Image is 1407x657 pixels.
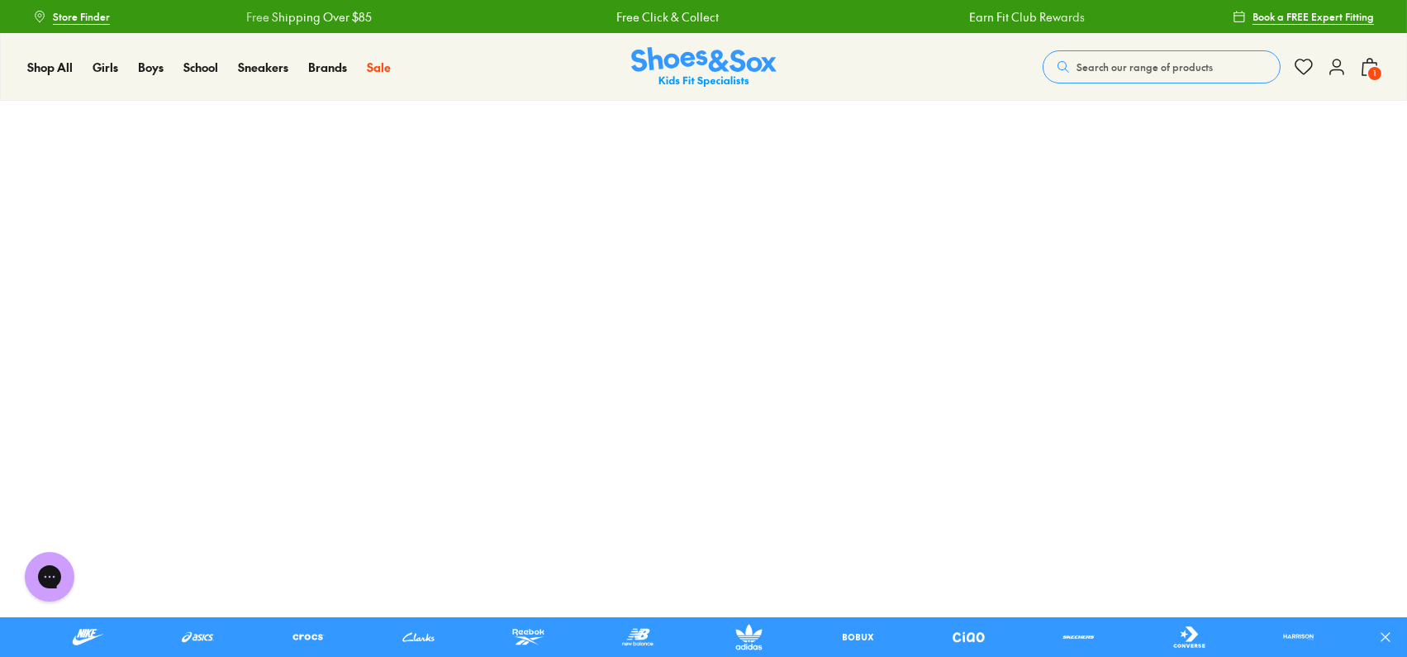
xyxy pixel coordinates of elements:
[53,9,110,24] span: Store Finder
[238,59,288,76] a: Sneakers
[1233,2,1374,31] a: Book a FREE Expert Fitting
[93,59,118,76] a: Girls
[631,47,777,88] img: SNS_Logo_Responsive.svg
[1360,49,1380,85] button: 1
[27,59,73,76] a: Shop All
[27,59,73,75] span: Shop All
[93,59,118,75] span: Girls
[33,2,110,31] a: Store Finder
[1077,60,1213,74] span: Search our range of products
[616,8,718,26] a: Free Click & Collect
[138,59,164,75] span: Boys
[1043,50,1281,83] button: Search our range of products
[631,47,777,88] a: Shoes & Sox
[183,59,218,75] span: School
[308,59,347,75] span: Brands
[308,59,347,76] a: Brands
[183,59,218,76] a: School
[138,59,164,76] a: Boys
[238,59,288,75] span: Sneakers
[245,8,371,26] a: Free Shipping Over $85
[968,8,1084,26] a: Earn Fit Club Rewards
[367,59,391,76] a: Sale
[1253,9,1374,24] span: Book a FREE Expert Fitting
[1367,65,1383,82] span: 1
[367,59,391,75] span: Sale
[17,546,83,607] iframe: Gorgias live chat messenger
